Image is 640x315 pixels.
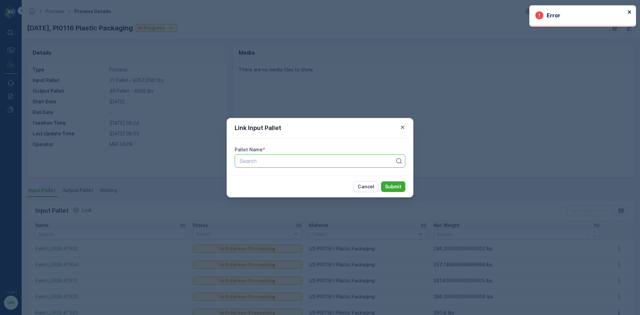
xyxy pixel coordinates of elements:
button: Submit [381,181,405,192]
p: Cancel [358,183,374,190]
button: Cancel [354,181,378,192]
p: Search [240,157,395,165]
p: Link Input Pallet [235,123,281,133]
button: close [627,9,632,16]
h3: Error [547,11,560,19]
p: Submit [385,183,401,190]
label: Pallet Name [235,147,263,152]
